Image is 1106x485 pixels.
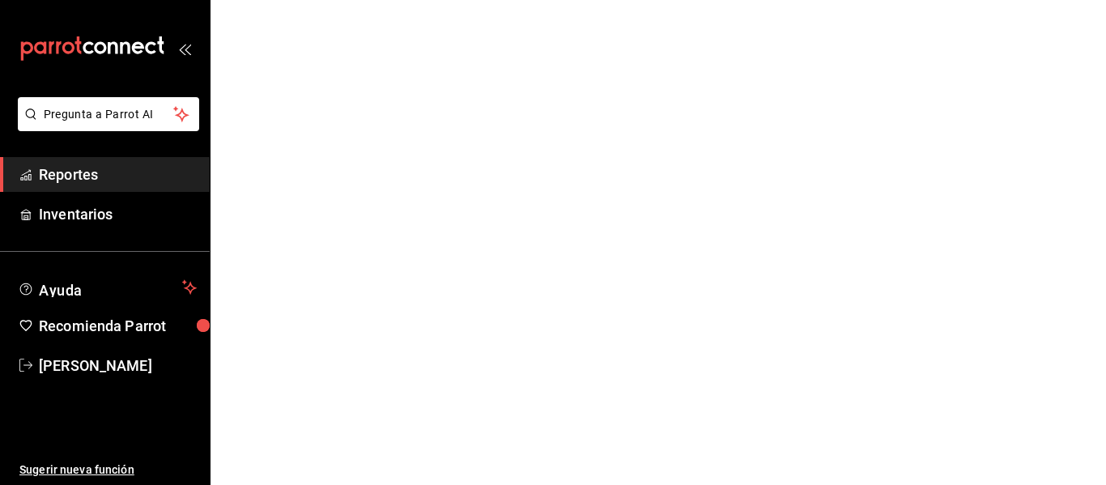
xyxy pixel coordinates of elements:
span: Sugerir nueva función [19,462,197,479]
button: open_drawer_menu [178,42,191,55]
span: Pregunta a Parrot AI [44,106,174,123]
span: Inventarios [39,203,197,225]
span: Ayuda [39,278,176,297]
span: [PERSON_NAME] [39,355,197,377]
span: Reportes [39,164,197,185]
a: Pregunta a Parrot AI [11,117,199,134]
span: Recomienda Parrot [39,315,197,337]
button: Pregunta a Parrot AI [18,97,199,131]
